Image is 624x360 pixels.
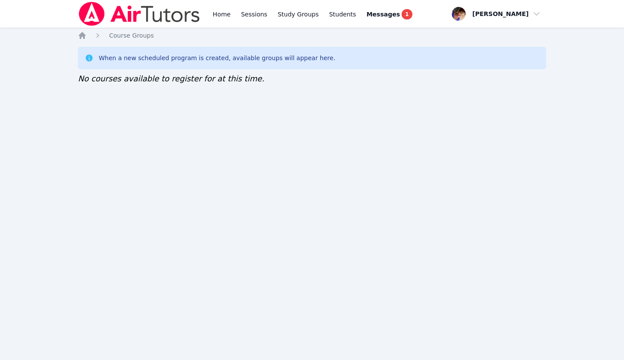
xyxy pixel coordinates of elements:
img: Air Tutors [78,2,200,26]
span: 1 [402,9,412,19]
nav: Breadcrumb [78,31,546,40]
div: When a new scheduled program is created, available groups will appear here. [99,54,335,62]
span: Messages [367,10,400,19]
span: Course Groups [109,32,154,39]
a: Course Groups [109,31,154,40]
span: No courses available to register for at this time. [78,74,264,83]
